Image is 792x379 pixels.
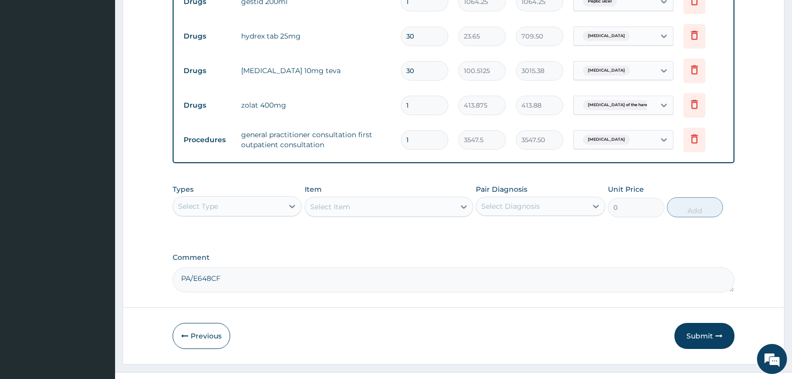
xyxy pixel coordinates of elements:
[179,27,236,46] td: Drugs
[173,323,230,349] button: Previous
[583,66,630,76] span: [MEDICAL_DATA]
[236,125,396,155] td: general practitioner consultation first outpatient consultation
[179,96,236,115] td: Drugs
[481,201,540,211] div: Select Diagnosis
[674,323,734,349] button: Submit
[608,184,644,194] label: Unit Price
[583,31,630,41] span: [MEDICAL_DATA]
[173,185,194,194] label: Types
[164,5,188,29] div: Minimize live chat window
[476,184,527,194] label: Pair Diagnosis
[5,273,191,308] textarea: Type your message and hit 'Enter'
[236,61,396,81] td: [MEDICAL_DATA] 10mg teva
[305,184,322,194] label: Item
[19,50,41,75] img: d_794563401_company_1708531726252_794563401
[179,62,236,80] td: Drugs
[583,135,630,145] span: [MEDICAL_DATA]
[179,131,236,149] td: Procedures
[52,56,168,69] div: Chat with us now
[667,197,723,217] button: Add
[236,95,396,115] td: zolat 400mg
[583,100,670,110] span: [MEDICAL_DATA] of the hand associ...
[178,201,218,211] div: Select Type
[236,26,396,46] td: hydrex tab 25mg
[58,126,138,227] span: We're online!
[173,253,734,262] label: Comment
